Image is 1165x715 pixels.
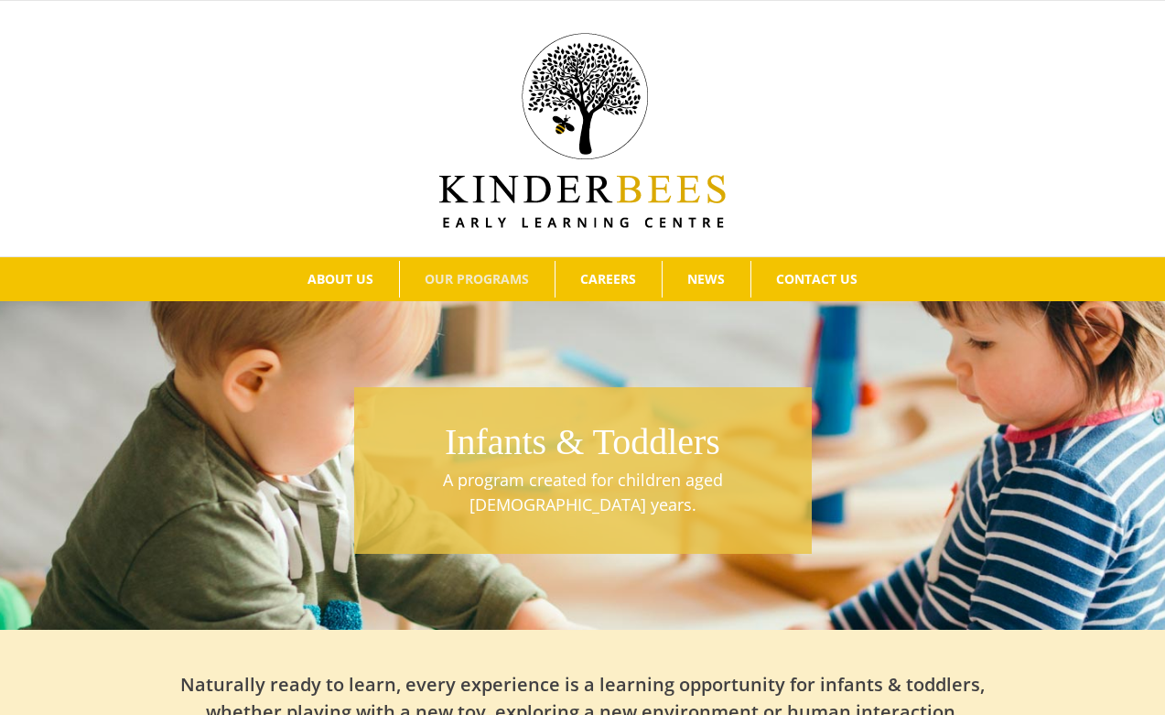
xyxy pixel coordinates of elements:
[580,273,636,286] span: CAREERS
[363,417,803,468] h1: Infants & Toddlers
[283,261,399,298] a: ABOUT US
[776,273,858,286] span: CONTACT US
[425,273,529,286] span: OUR PROGRAMS
[556,261,662,298] a: CAREERS
[307,273,373,286] span: ABOUT US
[751,261,883,298] a: CONTACT US
[400,261,555,298] a: OUR PROGRAMS
[27,257,1138,301] nav: Main Menu
[663,261,750,298] a: NEWS
[687,273,725,286] span: NEWS
[439,33,726,228] img: Kinder Bees Logo
[363,468,803,517] p: A program created for children aged [DEMOGRAPHIC_DATA] years.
